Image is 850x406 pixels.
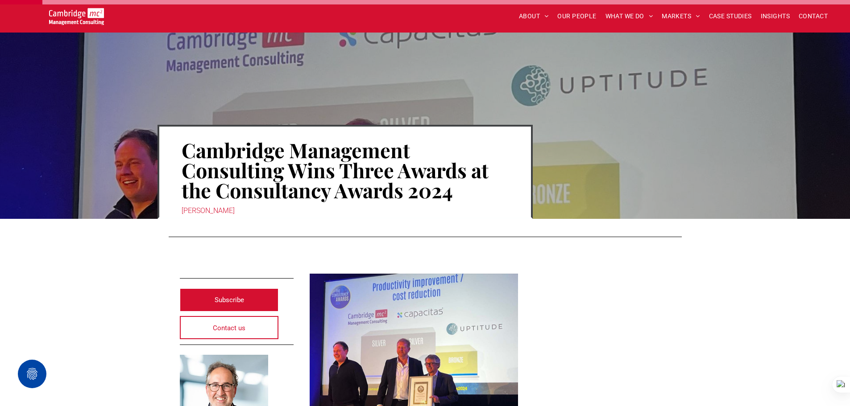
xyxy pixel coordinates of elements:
h1: Cambridge Management Consulting Wins Three Awards at the Consultancy Awards 2024 [182,139,509,201]
span: Subscribe [215,289,244,311]
span: Contact us [213,317,245,339]
a: MARKETS [657,9,704,23]
a: WHAT WE DO [601,9,658,23]
a: Subscribe [180,288,279,312]
a: CONTACT [794,9,832,23]
img: Go to Homepage [49,8,104,25]
a: OUR PEOPLE [553,9,601,23]
a: CASE STUDIES [705,9,756,23]
a: ABOUT [514,9,553,23]
div: [PERSON_NAME] [182,205,509,217]
a: Your Business Transformed | Cambridge Management Consulting [49,9,104,19]
a: INSIGHTS [756,9,794,23]
a: Contact us [180,316,279,339]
